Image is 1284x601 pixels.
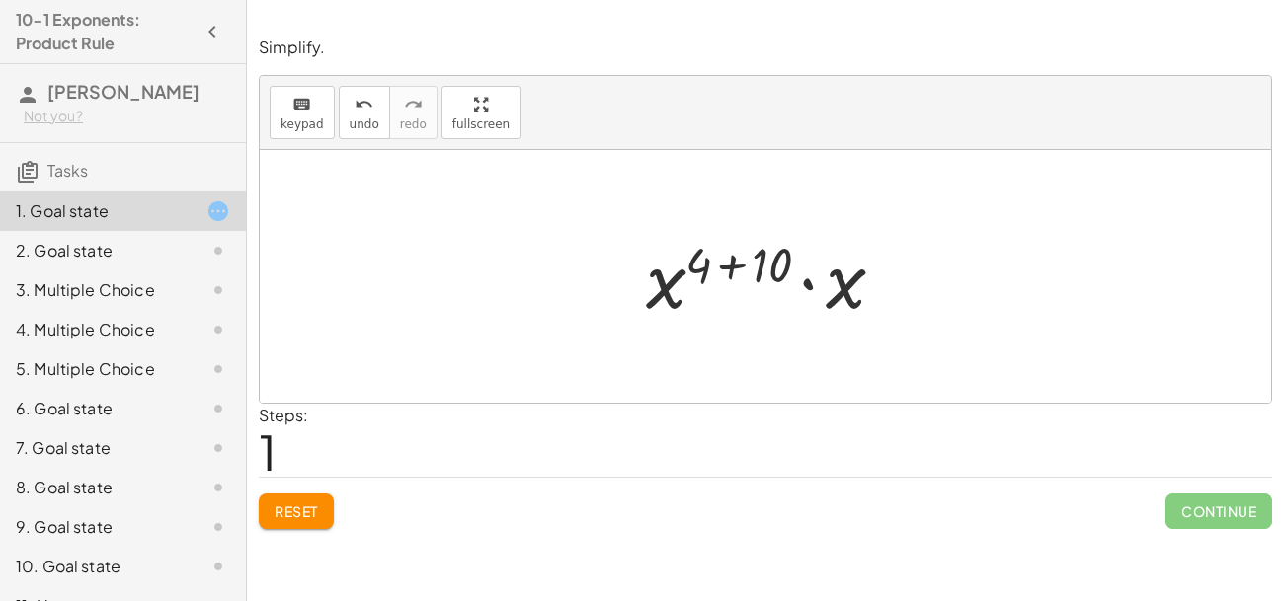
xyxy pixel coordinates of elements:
[206,199,230,223] i: Task started.
[16,515,175,539] div: 9. Goal state
[24,107,230,126] div: Not you?
[16,278,175,302] div: 3. Multiple Choice
[339,86,390,139] button: undoundo
[259,493,334,529] button: Reset
[16,8,195,55] h4: 10-1 Exponents: Product Rule
[206,397,230,420] i: Task not started.
[206,436,230,460] i: Task not started.
[16,318,175,341] div: 4. Multiple Choice
[389,86,438,139] button: redoredo
[275,502,318,520] span: Reset
[404,93,423,116] i: redo
[206,357,230,381] i: Task not started.
[259,421,277,482] span: 1
[16,239,175,263] div: 2. Goal state
[16,357,175,381] div: 5. Multiple Choice
[16,555,175,578] div: 10. Goal state
[206,239,230,263] i: Task not started.
[16,397,175,420] div: 6. Goal state
[259,405,308,425] label: Steps:
[16,476,175,499] div: 8. Goal state
[16,436,175,460] div: 7. Goal state
[350,117,379,131] span: undo
[292,93,311,116] i: keyboard
[206,476,230,499] i: Task not started.
[16,199,175,223] div: 1. Goal state
[270,86,335,139] button: keyboardkeypad
[206,278,230,302] i: Task not started.
[355,93,373,116] i: undo
[441,86,521,139] button: fullscreen
[206,555,230,578] i: Task not started.
[206,318,230,341] i: Task not started.
[206,515,230,539] i: Task not started.
[47,160,88,181] span: Tasks
[452,117,510,131] span: fullscreen
[47,80,200,103] span: [PERSON_NAME]
[281,117,324,131] span: keypad
[400,117,427,131] span: redo
[259,37,1272,59] p: Simplify.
